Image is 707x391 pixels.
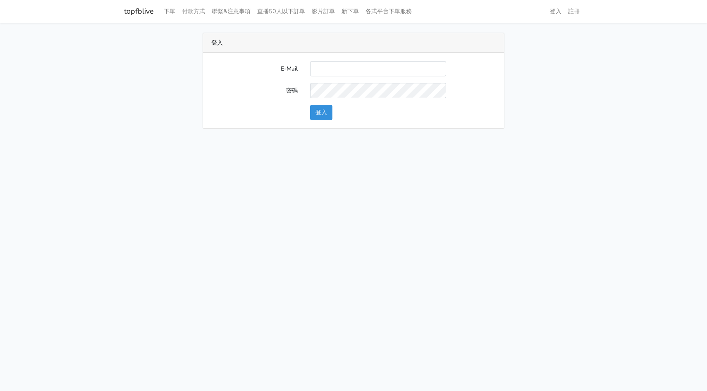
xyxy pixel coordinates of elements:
[362,3,415,19] a: 各式平台下單服務
[205,61,304,76] label: E-Mail
[179,3,208,19] a: 付款方式
[203,33,504,53] div: 登入
[547,3,565,19] a: 登入
[338,3,362,19] a: 新下單
[124,3,154,19] a: topfblive
[310,105,332,120] button: 登入
[254,3,308,19] a: 直播50人以下訂單
[308,3,338,19] a: 影片訂單
[208,3,254,19] a: 聯繫&注意事項
[565,3,583,19] a: 註冊
[205,83,304,98] label: 密碼
[160,3,179,19] a: 下單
